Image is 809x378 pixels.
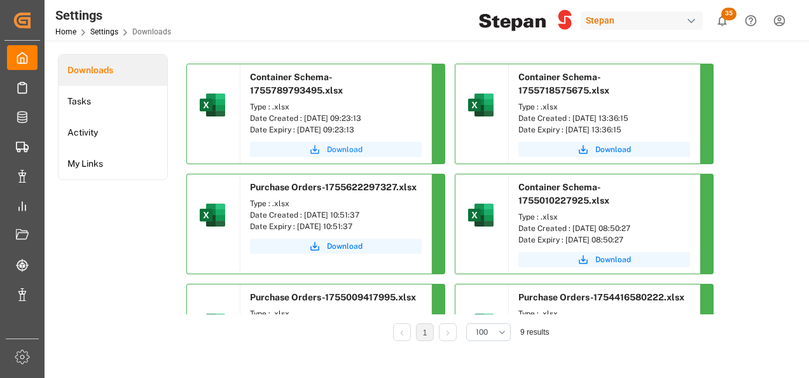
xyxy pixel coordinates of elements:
[250,308,422,319] div: Type : .xlsx
[518,142,690,157] button: Download
[595,254,631,265] span: Download
[55,27,76,36] a: Home
[250,142,422,157] button: Download
[466,200,496,230] img: microsoft-excel-2019--v1.png
[479,10,572,32] img: Stepan_Company_logo.svg.png_1713531530.png
[520,328,549,337] span: 9 results
[439,323,457,341] li: Next Page
[55,6,171,25] div: Settings
[423,328,427,337] a: 1
[518,292,684,302] span: Purchase Orders-1754416580222.xlsx
[197,310,228,340] img: microsoft-excel-2019--v1.png
[518,101,690,113] div: Type : .xlsx
[59,117,167,148] a: Activity
[250,239,422,254] button: Download
[416,323,434,341] li: 1
[518,72,609,95] span: Container Schema-1755718575675.xlsx
[250,182,417,192] span: Purchase Orders-1755622297327.xlsx
[59,55,167,86] a: Downloads
[721,8,736,20] span: 35
[250,72,343,95] span: Container Schema-1755789793495.xlsx
[59,86,167,117] a: Tasks
[595,144,631,155] span: Download
[250,198,422,209] div: Type : .xlsx
[250,124,422,136] div: Date Expiry : [DATE] 09:23:13
[466,323,511,341] button: open menu
[59,148,167,179] a: My Links
[466,90,496,120] img: microsoft-excel-2019--v1.png
[250,292,416,302] span: Purchase Orders-1755009417995.xlsx
[518,252,690,267] button: Download
[393,323,411,341] li: Previous Page
[518,234,690,246] div: Date Expiry : [DATE] 08:50:27
[327,144,363,155] span: Download
[518,211,690,223] div: Type : .xlsx
[250,101,422,113] div: Type : .xlsx
[466,310,496,340] img: microsoft-excel-2019--v1.png
[518,182,609,206] span: Container Schema-1755010227925.xlsx
[518,223,690,234] div: Date Created : [DATE] 08:50:27
[581,11,703,30] div: Stepan
[250,113,422,124] div: Date Created : [DATE] 09:23:13
[476,326,488,338] span: 100
[250,221,422,232] div: Date Expiry : [DATE] 10:51:37
[197,90,228,120] img: microsoft-excel-2019--v1.png
[197,200,228,230] img: microsoft-excel-2019--v1.png
[518,124,690,136] div: Date Expiry : [DATE] 13:36:15
[708,6,736,35] button: show 35 new notifications
[518,113,690,124] div: Date Created : [DATE] 13:36:15
[518,308,690,319] div: Type : .xlsx
[250,209,422,221] div: Date Created : [DATE] 10:51:37
[327,241,363,252] span: Download
[736,6,765,35] button: Help Center
[90,27,118,36] a: Settings
[581,8,708,32] button: Stepan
